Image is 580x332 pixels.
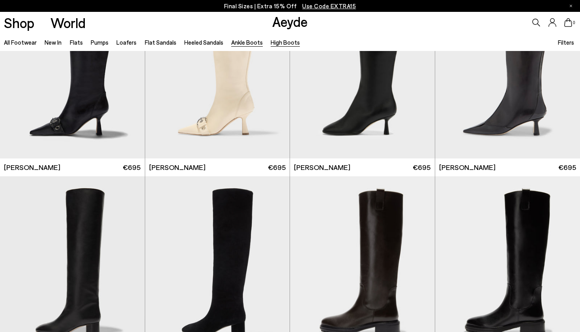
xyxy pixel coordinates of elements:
a: All Footwear [4,39,37,46]
a: Ankle Boots [231,39,263,46]
a: Flat Sandals [145,39,176,46]
span: [PERSON_NAME] [149,162,206,172]
a: 0 [564,18,572,27]
span: €695 [268,162,286,172]
a: Pumps [91,39,109,46]
span: 0 [572,21,576,25]
a: High Boots [271,39,300,46]
span: Filters [558,39,574,46]
a: World [51,16,86,30]
span: €695 [413,162,430,172]
a: Aeyde [272,13,308,30]
span: €695 [123,162,140,172]
a: Shop [4,16,34,30]
a: [PERSON_NAME] €695 [145,158,290,176]
span: [PERSON_NAME] [294,162,350,172]
span: Navigate to /collections/ss25-final-sizes [302,2,356,9]
span: €695 [558,162,576,172]
span: [PERSON_NAME] [4,162,60,172]
span: [PERSON_NAME] [439,162,496,172]
a: New In [45,39,62,46]
a: Flats [70,39,83,46]
a: [PERSON_NAME] €695 [290,158,435,176]
p: Final Sizes | Extra 15% Off [224,1,356,11]
a: Loafers [116,39,137,46]
a: Heeled Sandals [184,39,223,46]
